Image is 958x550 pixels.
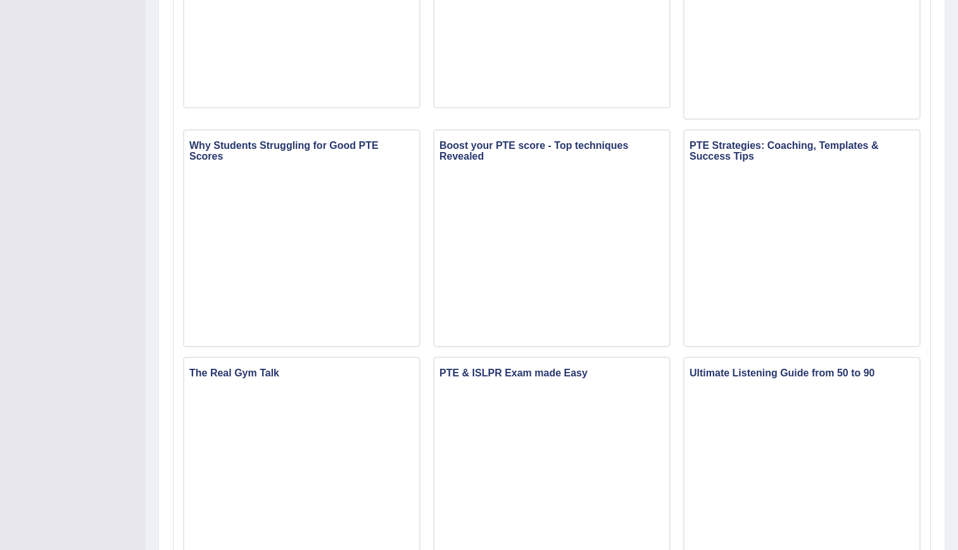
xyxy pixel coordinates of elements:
h3: Why Students Struggling for Good PTE Scores [184,137,419,165]
h3: PTE & ISLPR Exam made Easy [434,364,669,382]
h3: Boost your PTE score - Top techniques Revealed [434,137,669,165]
h3: PTE Strategies: Coaching, Templates & Success Tips [684,137,919,165]
h3: Ultimate Listening Guide from 50 to 90 [684,364,919,382]
h3: The Real Gym Talk [184,364,419,382]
